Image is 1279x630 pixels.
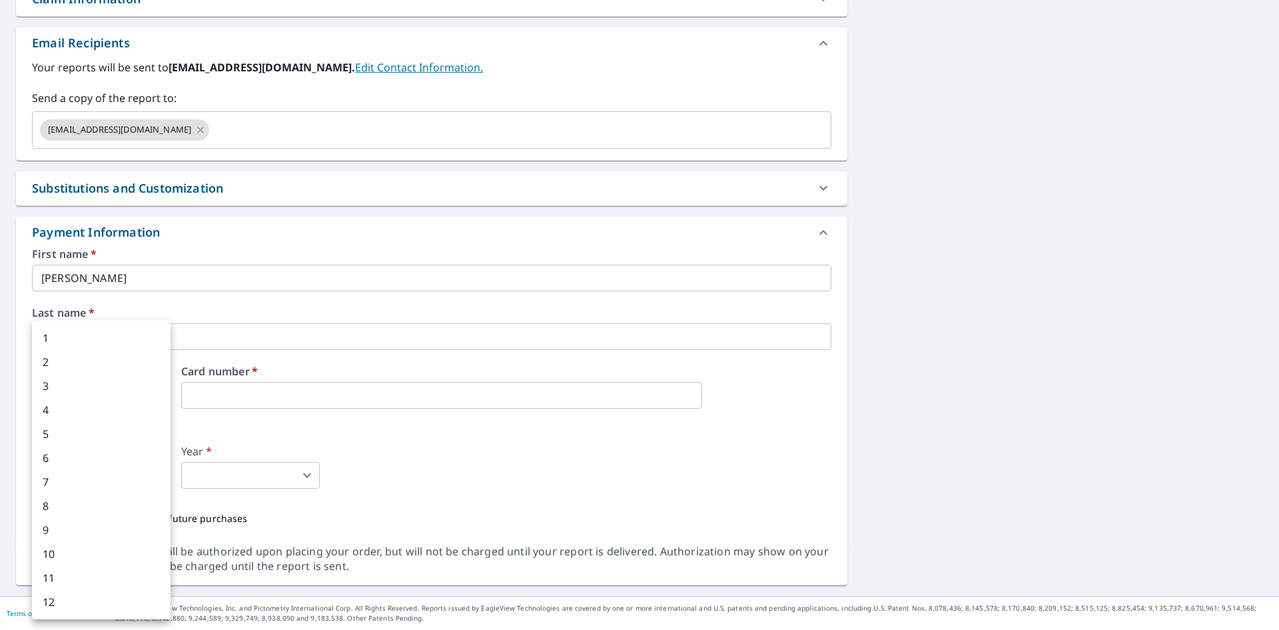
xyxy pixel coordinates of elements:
li: 12 [32,590,171,614]
li: 9 [32,518,171,542]
li: 5 [32,422,171,446]
li: 7 [32,470,171,494]
li: 11 [32,566,171,590]
li: 4 [32,398,171,422]
li: 6 [32,446,171,470]
li: 3 [32,374,171,398]
li: 1 [32,326,171,350]
li: 2 [32,350,171,374]
li: 8 [32,494,171,518]
li: 10 [32,542,171,566]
